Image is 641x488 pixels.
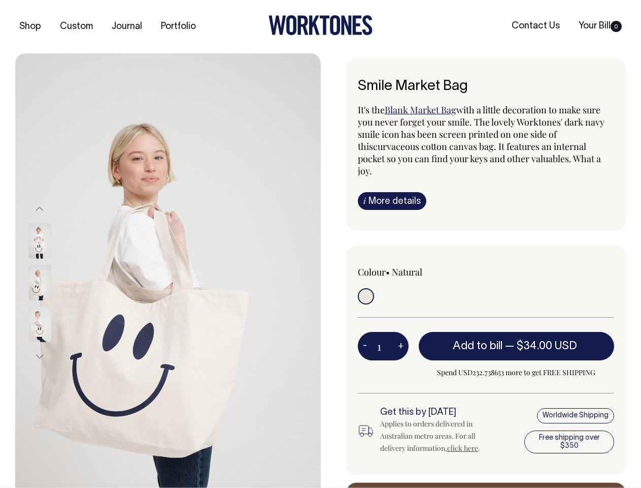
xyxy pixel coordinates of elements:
span: 0 [611,21,622,32]
img: Smile Market Bag [28,265,51,300]
span: Spend USD232.738653 more to get FREE SHIPPING [419,367,615,379]
img: Smile Market Bag [28,223,51,259]
label: Natural [392,266,422,278]
p: It's the with a little decoration to make sure you never forget your smile. The lovely Worktones'... [358,104,615,177]
a: Portfolio [157,18,200,35]
button: Previous [32,197,47,220]
a: iMore details [358,192,426,210]
span: — [505,341,580,351]
a: Blank Market Bag [385,104,456,116]
a: Contact Us [508,18,564,35]
a: Shop [15,18,45,35]
span: curvaceous cotton canvas bag. It features an internal pocket so you can find your keys and other ... [358,140,601,177]
a: Your Bill0 [575,18,626,35]
span: • [386,266,390,278]
span: $34.00 USD [517,341,577,351]
button: Next [32,345,47,368]
div: Applies to orders delivered in Australian metro areas. For all delivery information, . [380,418,497,454]
div: Colour [358,266,460,278]
button: + [393,336,409,356]
h6: Smile Market Bag [358,79,615,95]
button: - [358,336,372,356]
h6: Get this by [DATE] [380,408,497,418]
span: Add to bill [453,341,502,351]
a: Journal [108,18,146,35]
img: Smile Market Bag [28,307,51,342]
span: i [363,195,366,206]
a: Custom [56,18,97,35]
button: Add to bill —$34.00 USD [419,332,615,360]
a: click here [447,443,478,453]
